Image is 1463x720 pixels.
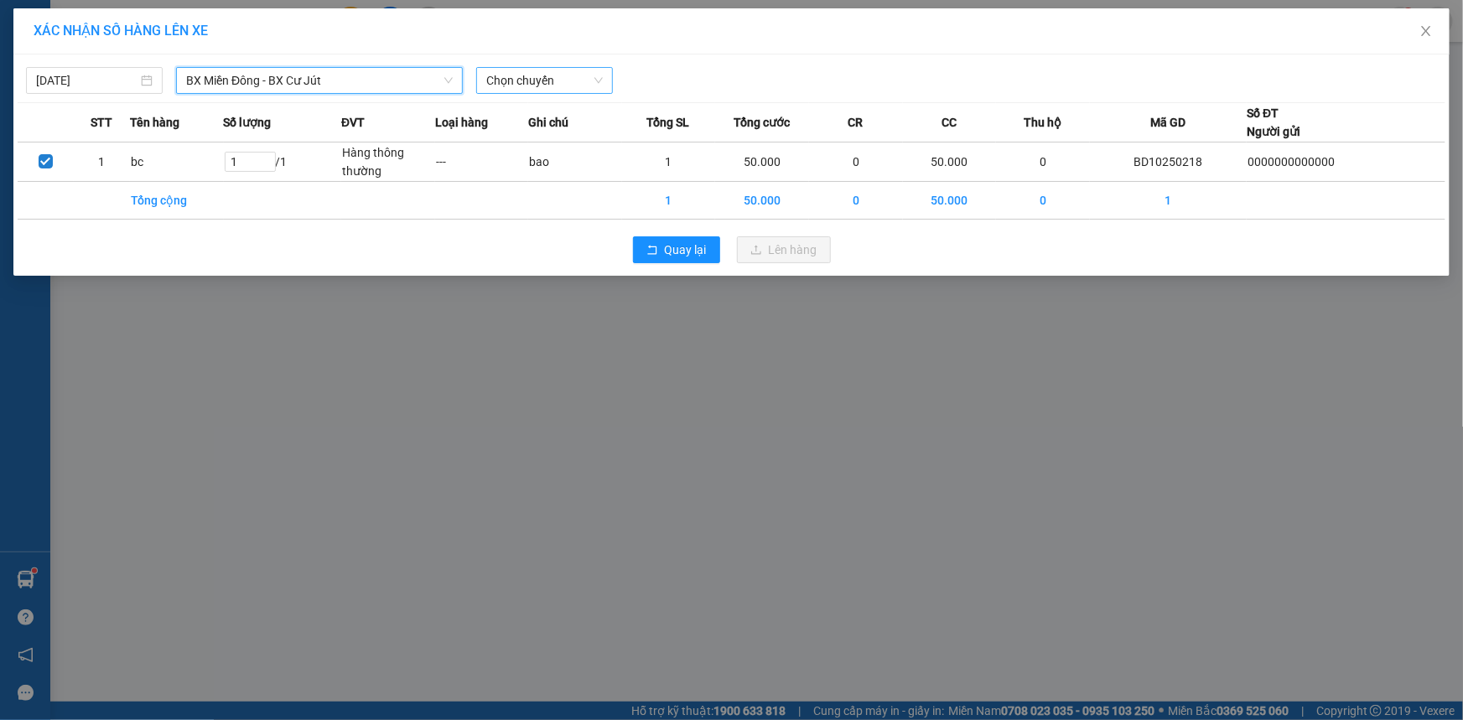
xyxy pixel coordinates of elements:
td: 1 [622,182,716,220]
td: / 1 [224,142,342,182]
strong: BIÊN NHẬN GỬI HÀNG HOÁ [58,101,195,113]
span: Ghi chú [528,113,568,132]
span: Tên hàng [130,113,179,132]
strong: CÔNG TY TNHH [GEOGRAPHIC_DATA] 214 QL13 - P.26 - Q.BÌNH THẠNH - TP HCM 1900888606 [44,27,136,90]
td: 1 [622,142,716,182]
td: 0 [809,142,903,182]
span: 0000000000000 [1248,155,1335,168]
span: BD10250216 [169,63,236,75]
td: bao [528,142,622,182]
button: Close [1403,8,1450,55]
span: Số lượng [224,113,272,132]
span: CR [848,113,863,132]
span: XÁC NHẬN SỐ HÀNG LÊN XE [34,23,208,39]
span: Nơi gửi: [17,117,34,141]
td: Hàng thông thường [341,142,435,182]
td: 50.000 [715,182,809,220]
span: BX Miền Đông - BX Cư Jút [186,68,453,93]
div: Số ĐT Người gửi [1247,104,1300,141]
span: Tổng SL [647,113,690,132]
span: Thu hộ [1024,113,1061,132]
img: logo [17,38,39,80]
td: 0 [809,182,903,220]
span: Loại hàng [435,113,488,132]
td: 50.000 [903,142,997,182]
span: PV Đắk Sắk [169,117,211,127]
span: ĐVT [341,113,365,132]
td: 50.000 [903,182,997,220]
span: Chọn chuyến [486,68,603,93]
span: PV Bình Dương [57,117,114,127]
button: uploadLên hàng [737,236,831,263]
span: STT [91,113,112,132]
span: Mã GD [1150,113,1185,132]
input: 12/10/2025 [36,71,137,90]
span: Quay lại [665,241,707,259]
td: 0 [996,142,1090,182]
td: --- [435,142,529,182]
button: rollbackQuay lại [633,236,720,263]
td: Tổng cộng [130,182,224,220]
span: close [1419,24,1433,38]
span: Tổng cước [734,113,790,132]
td: 0 [996,182,1090,220]
td: 1 [1090,182,1247,220]
td: 50.000 [715,142,809,182]
td: bc [130,142,224,182]
span: Nơi nhận: [128,117,155,141]
span: CC [942,113,957,132]
span: down [444,75,454,85]
span: rollback [646,244,658,257]
span: 11:38:15 [DATE] [159,75,236,88]
td: BD10250218 [1090,142,1247,182]
td: 1 [74,142,130,182]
